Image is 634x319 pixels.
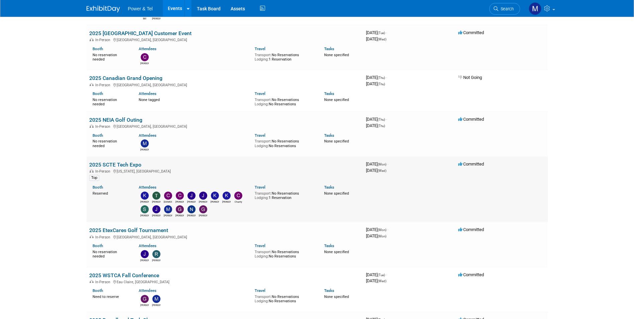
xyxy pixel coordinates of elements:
div: Nate Derbyshire [187,213,196,217]
img: Kevin Wilkes [141,192,149,200]
a: Travel [255,288,265,293]
a: Travel [255,91,265,96]
img: Gus Vasilakis [176,205,184,213]
a: Attendees [139,46,156,51]
span: (Wed) [378,37,386,41]
span: None specified [324,295,349,299]
a: Travel [255,133,265,138]
div: Kevin Heflin [222,200,231,204]
div: None tagged [139,96,250,102]
a: Travel [255,243,265,248]
span: - [386,75,387,80]
div: Gus Vasilakis [175,213,184,217]
img: Nate Derbyshire [187,205,196,213]
a: Booth [93,133,103,138]
span: Transport: [255,53,272,57]
div: Need to reserve [93,293,129,299]
span: [DATE] [366,75,387,80]
span: Committed [458,227,484,232]
span: Lodging: [255,102,269,106]
a: Booth [93,185,103,190]
a: Tasks [324,185,334,190]
a: Tasks [324,91,334,96]
a: Travel [255,185,265,190]
img: Greg Heard [199,205,207,213]
span: [DATE] [366,278,386,283]
span: In-Person [95,38,112,42]
div: Reserved [93,190,129,196]
div: Bill Rinehardt [140,16,149,20]
div: Mike Brems [140,147,149,151]
span: In-Person [95,124,112,129]
div: No reservation needed [93,51,129,62]
a: Search [489,3,520,15]
div: No Reservations No Reservations [255,293,314,304]
span: In-Person [95,280,112,284]
a: Tasks [324,46,334,51]
span: - [387,227,388,232]
div: [GEOGRAPHIC_DATA], [GEOGRAPHIC_DATA] [89,234,361,239]
a: Booth [93,288,103,293]
img: In-Person Event [90,83,94,86]
img: Robert Zuzek [152,250,160,258]
div: Mike Kruszewski [164,213,172,217]
span: (Thu) [378,118,385,121]
div: Jerry Johnson [140,258,149,262]
div: Jon Schatz [199,200,207,204]
a: Booth [93,46,103,51]
div: Top [89,175,99,181]
img: ExhibitDay [87,6,120,12]
span: Committed [458,117,484,122]
a: 2025 EtexCares Golf Tournament [89,227,168,233]
img: Scott Wisneski [141,205,149,213]
img: In-Person Event [90,38,94,41]
div: No reservation needed [93,138,129,148]
span: Lodging: [255,144,269,148]
a: Travel [255,46,265,51]
a: Attendees [139,91,156,96]
a: 2025 NEIA Golf Outing [89,117,142,123]
span: [DATE] [366,123,385,128]
img: Jeff Porter [152,205,160,213]
div: No Reservations No Reservations [255,138,314,148]
span: Committed [458,30,484,35]
div: Tammy Pilkington [152,200,160,204]
a: Booth [93,243,103,248]
span: [DATE] [366,168,386,173]
span: (Mon) [378,163,386,166]
div: [GEOGRAPHIC_DATA], [GEOGRAPHIC_DATA] [89,123,361,129]
div: Robert Zuzek [152,258,160,262]
div: Jeff Porter [152,213,160,217]
div: [GEOGRAPHIC_DATA], [GEOGRAPHIC_DATA] [89,82,361,87]
div: Michael Mackeben [152,303,160,307]
img: Gary Mau [141,295,149,303]
img: Jesse Clark [187,192,196,200]
a: Tasks [324,133,334,138]
span: Lodging: [255,299,269,303]
div: Gary Mau [140,303,149,307]
span: In-Person [95,83,112,87]
span: (Thu) [378,82,385,86]
span: Transport: [255,295,272,299]
span: (Wed) [378,279,386,283]
span: None specified [324,191,349,196]
div: Jesse Clark [187,200,196,204]
div: No reservation needed [93,248,129,259]
a: Attendees [139,243,156,248]
span: (Thu) [378,76,385,80]
span: Lodging: [255,57,269,62]
span: - [386,117,387,122]
a: 2025 SCTE Tech Expo [89,162,141,168]
span: None specified [324,139,349,143]
div: No Reservations 1 Reservation [255,190,314,200]
span: (Thu) [378,124,385,128]
span: Power & Tel [128,6,153,11]
span: [DATE] [366,81,385,86]
a: Tasks [324,288,334,293]
div: Greg Heard [199,213,207,217]
div: Kevin Wilkes [140,200,149,204]
a: Attendees [139,185,156,190]
span: Transport: [255,250,272,254]
img: In-Person Event [90,124,94,128]
img: Collins O'Toole [176,192,184,200]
